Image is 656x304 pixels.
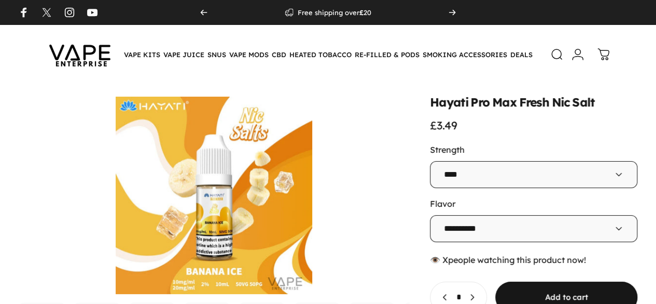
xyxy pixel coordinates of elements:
span: £3.49 [430,118,457,132]
animate-element: Max [492,97,517,109]
nav: Primary [122,44,534,65]
a: DEALS [509,44,534,65]
animate-element: Nic [552,97,570,109]
summary: VAPE MODS [228,44,270,65]
summary: SNUS [206,44,228,65]
summary: SMOKING ACCESSORIES [421,44,509,65]
summary: VAPE KITS [122,44,162,65]
p: Free shipping over 20 [297,8,371,17]
summary: CBD [270,44,288,65]
animate-element: Pro [470,97,490,109]
strong: £ [359,8,363,17]
summary: VAPE JUICE [162,44,206,65]
button: Open media 1 in modal [19,97,409,294]
summary: HEATED TOBACCO [288,44,353,65]
div: 👁️ people watching this product now! [430,255,637,265]
animate-element: Salt [572,97,594,109]
a: 0 items [592,43,615,66]
img: Vape Enterprise [33,30,127,79]
label: Strength [430,144,465,155]
animate-element: Fresh [519,97,550,109]
summary: RE-FILLED & PODS [353,44,421,65]
label: Flavor [430,199,455,209]
animate-element: Hayati [430,97,468,109]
